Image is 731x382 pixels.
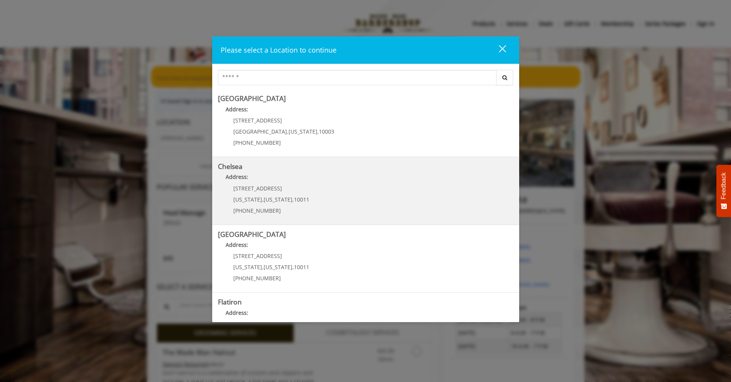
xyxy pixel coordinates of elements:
[233,185,282,192] span: [STREET_ADDRESS]
[226,173,248,180] b: Address:
[292,263,294,271] span: ,
[226,309,248,316] b: Address:
[289,128,317,135] span: [US_STATE]
[287,128,289,135] span: ,
[226,106,248,113] b: Address:
[226,241,248,248] b: Address:
[233,128,287,135] span: [GEOGRAPHIC_DATA]
[262,263,264,271] span: ,
[218,297,242,306] b: Flatiron
[262,196,264,203] span: ,
[264,263,292,271] span: [US_STATE]
[716,165,731,217] button: Feedback - Show survey
[292,196,294,203] span: ,
[264,196,292,203] span: [US_STATE]
[233,207,281,214] span: [PHONE_NUMBER]
[294,263,309,271] span: 10011
[294,196,309,203] span: 10011
[221,45,337,55] span: Please select a Location to continue
[233,275,281,282] span: [PHONE_NUMBER]
[233,139,281,146] span: [PHONE_NUMBER]
[317,128,319,135] span: ,
[500,75,509,80] i: Search button
[490,45,505,56] div: close dialog
[233,117,282,124] span: [STREET_ADDRESS]
[218,94,286,103] b: [GEOGRAPHIC_DATA]
[720,172,727,199] span: Feedback
[218,230,286,239] b: [GEOGRAPHIC_DATA]
[218,162,243,171] b: Chelsea
[218,70,497,85] input: Search Center
[233,196,262,203] span: [US_STATE]
[233,252,282,260] span: [STREET_ADDRESS]
[233,263,262,271] span: [US_STATE]
[319,128,334,135] span: 10003
[485,42,511,58] button: close dialog
[218,70,513,89] div: Center Select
